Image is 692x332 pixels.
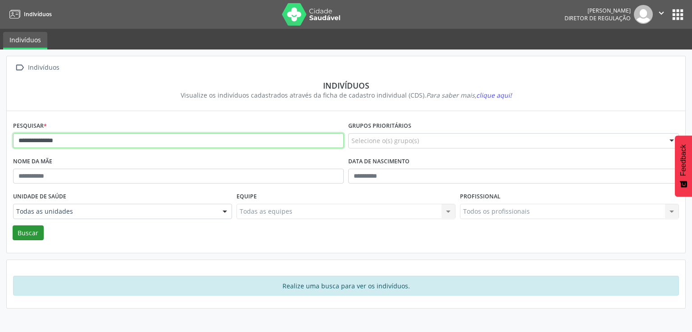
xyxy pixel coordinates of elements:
[3,32,47,49] a: Indivíduos
[19,90,673,100] div: Visualize os indivíduos cadastrados através da ficha de cadastro individual (CDS).
[351,136,419,145] span: Selecione o(s) grupo(s)
[426,91,512,99] i: Para saber mais,
[565,7,631,14] div: [PERSON_NAME]
[237,190,257,204] label: Equipe
[460,190,501,204] label: Profissional
[6,7,52,22] a: Indivíduos
[348,119,411,133] label: Grupos prioritários
[13,61,61,74] a:  Indivíduos
[13,225,44,241] button: Buscar
[13,190,66,204] label: Unidade de saúde
[13,155,52,169] label: Nome da mãe
[26,61,61,74] div: Indivíduos
[348,155,410,169] label: Data de nascimento
[679,144,687,176] span: Feedback
[675,135,692,197] button: Feedback - Mostrar pesquisa
[634,5,653,24] img: img
[653,5,670,24] button: 
[13,61,26,74] i: 
[476,91,512,99] span: clique aqui!
[16,207,214,216] span: Todas as unidades
[565,14,631,22] span: Diretor de regulação
[19,81,673,90] div: Indivíduos
[24,10,52,18] span: Indivíduos
[13,276,679,296] div: Realize uma busca para ver os indivíduos.
[670,7,686,22] button: apps
[13,119,47,133] label: Pesquisar
[656,8,666,18] i: 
